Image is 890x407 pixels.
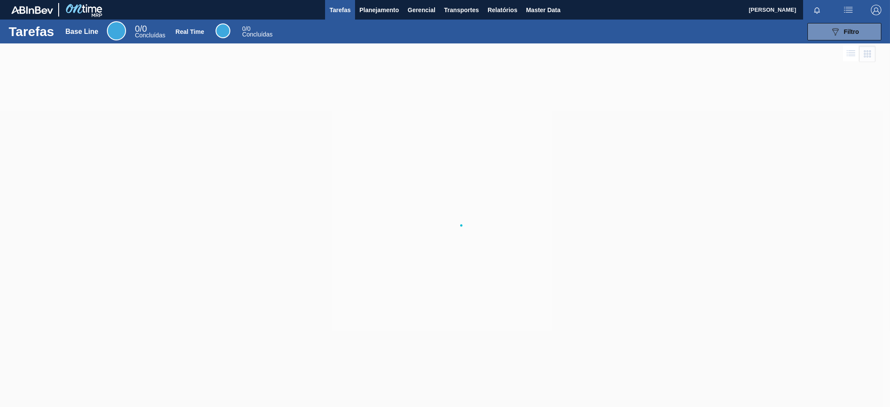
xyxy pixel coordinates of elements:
span: Master Data [526,5,560,15]
h1: Tarefas [9,26,54,36]
div: Base Line [107,21,126,40]
div: Real Time [176,28,204,35]
span: Gerencial [408,5,435,15]
img: TNhmsLtSVTkK8tSr43FrP2fwEKptu5GPRR3wAAAABJRU5ErkJggg== [11,6,53,14]
span: 0 [135,24,139,33]
div: Base Line [66,28,99,36]
span: Concluídas [242,31,272,38]
span: Concluídas [135,32,165,39]
span: / 0 [135,24,147,33]
span: 0 [242,25,246,32]
span: Filtro [844,28,859,35]
div: Base Line [135,25,165,38]
button: Notificações [803,4,831,16]
span: Tarefas [329,5,351,15]
span: Planejamento [359,5,399,15]
div: Real Time [216,23,230,38]
div: Real Time [242,26,272,37]
img: userActions [843,5,853,15]
img: Logout [871,5,881,15]
span: Relatórios [488,5,517,15]
span: / 0 [242,25,250,32]
span: Transportes [444,5,479,15]
button: Filtro [807,23,881,40]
